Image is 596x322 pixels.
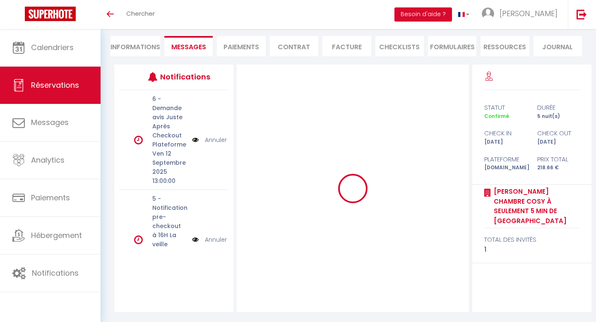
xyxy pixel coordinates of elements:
[270,36,318,56] li: Contrat
[479,103,532,113] div: statut
[577,9,587,19] img: logout
[31,80,79,90] span: Réservations
[205,135,227,144] a: Annuler
[322,36,371,56] li: Facture
[532,113,585,120] div: 5 nuit(s)
[31,192,70,203] span: Paiements
[32,268,79,278] span: Notifications
[394,7,452,22] button: Besoin d'aide ?
[25,7,76,21] img: Super Booking
[375,36,424,56] li: CHECKLISTS
[217,36,265,56] li: Paiements
[532,103,585,113] div: durée
[532,164,585,172] div: 218.66 €
[152,94,187,149] p: 6 - Demande avis Juste Après Checkout Plateforme
[7,3,31,28] button: Ouvrir le widget de chat LiveChat
[192,235,199,244] img: NO IMAGE
[479,128,532,138] div: check in
[152,194,187,249] p: 5 - Notification pre-checkout à 16H La veille
[428,36,476,56] li: FORMULAIRES
[484,113,509,120] span: Confirmé
[500,8,558,19] span: [PERSON_NAME]
[532,154,585,164] div: Prix total
[479,164,532,172] div: [DOMAIN_NAME]
[479,154,532,164] div: Plateforme
[31,155,65,165] span: Analytics
[31,230,82,240] span: Hébergement
[532,138,585,146] div: [DATE]
[479,138,532,146] div: [DATE]
[482,7,494,20] img: ...
[171,42,206,52] span: Messages
[126,9,155,18] span: Chercher
[31,42,74,53] span: Calendriers
[111,36,160,56] li: Informations
[205,235,227,244] a: Annuler
[481,36,529,56] li: Ressources
[31,117,69,127] span: Messages
[491,187,580,226] a: [PERSON_NAME] chambre cosy à seulement 5 min de [GEOGRAPHIC_DATA]
[484,245,580,255] div: 1
[532,128,585,138] div: check out
[192,135,199,144] img: NO IMAGE
[534,36,582,56] li: Journal
[160,67,205,86] h3: Notifications
[152,149,187,185] p: Ven 12 Septembre 2025 13:00:00
[484,235,580,245] div: total des invités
